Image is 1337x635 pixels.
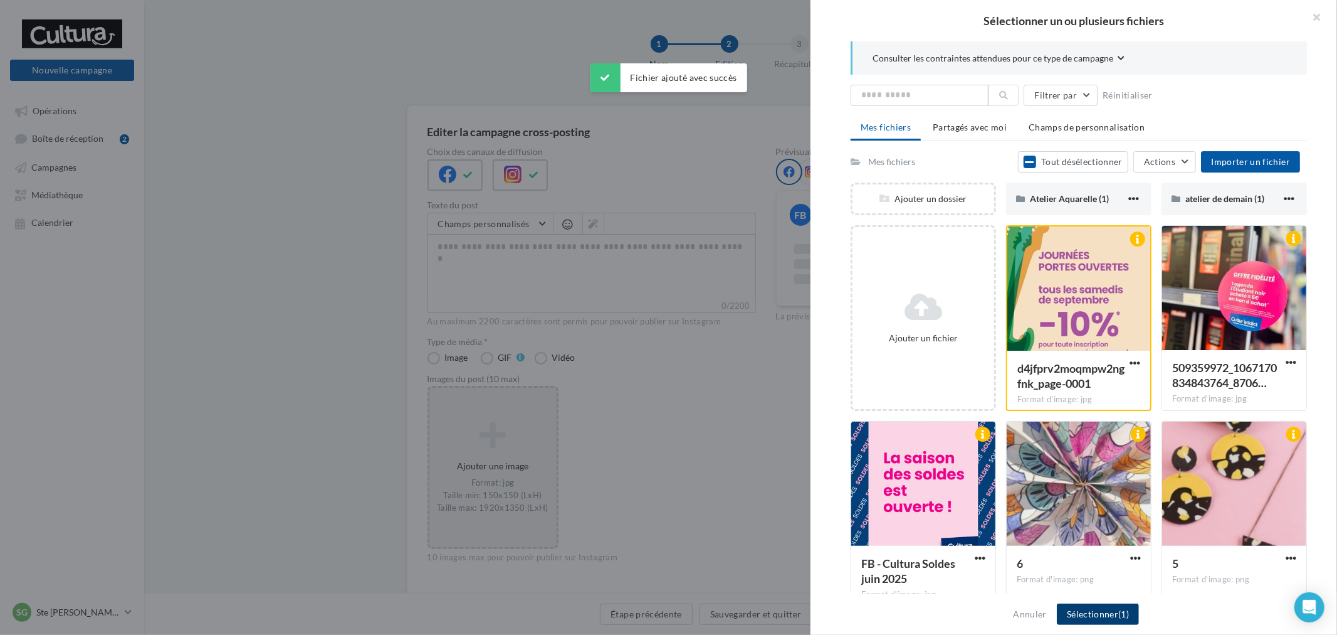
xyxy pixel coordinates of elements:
button: Sélectionner(1) [1057,604,1139,625]
span: Partagés avec moi [933,122,1007,132]
div: Format d'image: jpg [1172,393,1296,405]
span: d4jfprv2moqmpw2ngfnk_page-0001 [1017,361,1125,390]
h2: Sélectionner un ou plusieurs fichiers [831,15,1317,26]
div: Format d'image: png [1017,574,1141,585]
span: 6 [1017,557,1023,570]
div: Open Intercom Messenger [1294,592,1324,622]
button: Consulter les contraintes attendues pour ce type de campagne [873,51,1125,67]
div: Ajouter un dossier [852,193,994,205]
span: atelier de demain (1) [1185,193,1264,204]
span: 5 [1172,557,1178,570]
div: Format d'image: png [1172,574,1296,585]
span: (1) [1118,609,1129,619]
div: Fichier ajouté avec succès [590,63,747,92]
span: Importer un fichier [1211,156,1290,167]
button: Filtrer par [1024,85,1098,106]
span: Mes fichiers [861,122,911,132]
button: Actions [1133,151,1196,173]
span: FB - Cultura Soldes juin 2025 [861,557,955,585]
button: Annuler [1009,607,1052,622]
div: Ajouter un fichier [857,332,989,344]
span: Atelier Aquarelle (1) [1030,193,1109,204]
button: Importer un fichier [1201,151,1300,173]
div: Mes fichiers [868,156,915,168]
span: Champs de personnalisation [1029,122,1145,132]
span: 509359972_1067170834843764_8706477078615816125_n [1172,361,1277,390]
button: Réinitialiser [1098,88,1158,103]
div: Format d'image: jpg [1017,394,1140,405]
div: Format d'image: jpg [861,589,985,600]
span: Consulter les contraintes attendues pour ce type de campagne [873,52,1113,65]
span: Actions [1144,156,1175,167]
button: Tout désélectionner [1018,151,1128,173]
